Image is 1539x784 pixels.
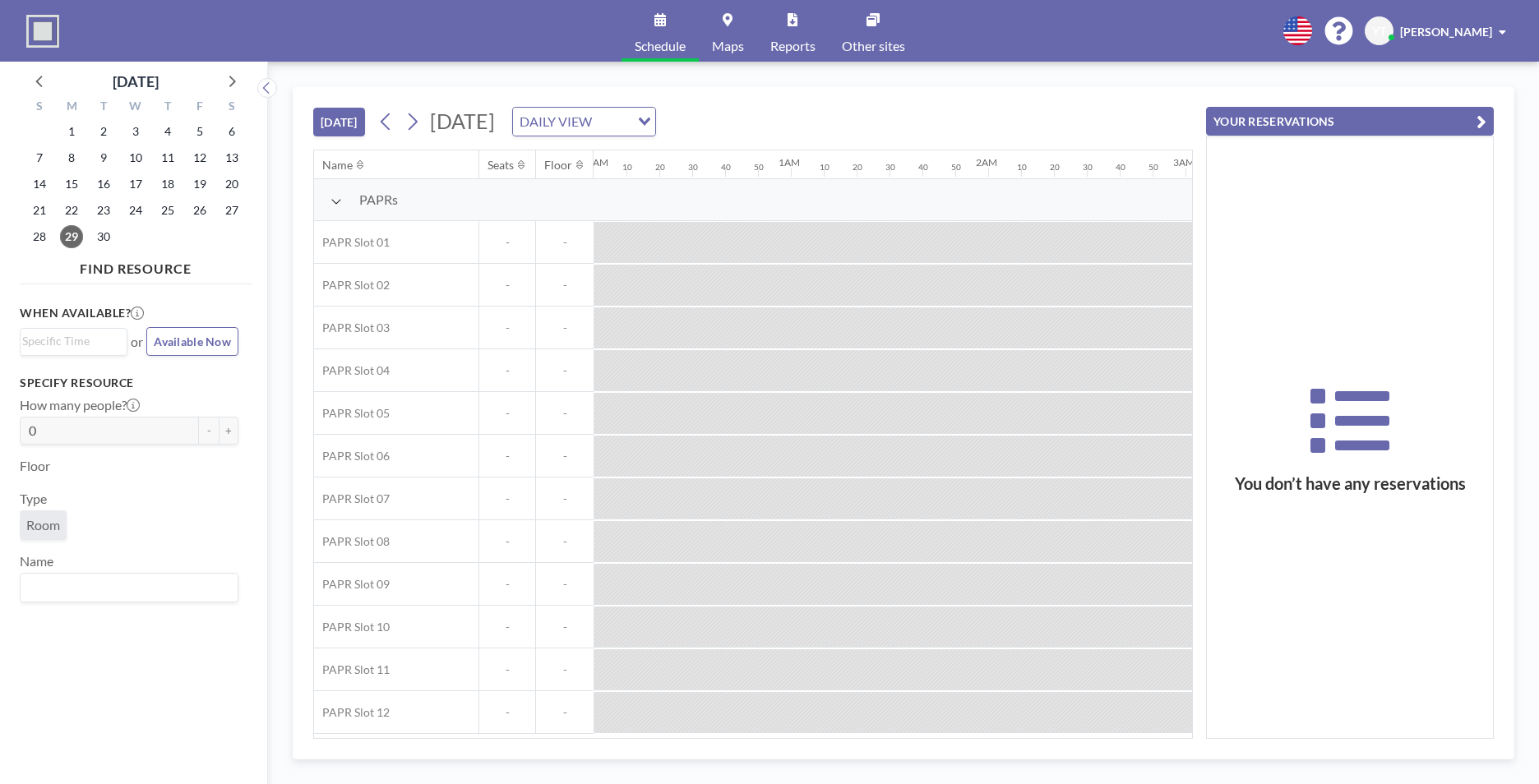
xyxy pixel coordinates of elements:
[314,449,390,463] span: PAPR Slot 06
[853,162,862,173] div: 20
[655,162,665,173] div: 20
[199,417,219,445] button: -
[712,39,744,53] span: Maps
[156,146,179,169] span: Thursday, September 11, 2025
[220,146,243,169] span: Saturday, September 13, 2025
[20,553,53,570] label: Name
[146,327,238,356] button: Available Now
[313,108,365,136] button: [DATE]
[1173,156,1195,168] div: 3AM
[124,146,147,169] span: Wednesday, September 10, 2025
[779,156,800,168] div: 1AM
[188,199,211,222] span: Friday, September 26, 2025
[536,491,594,506] span: -
[322,158,353,173] div: Name
[314,534,390,549] span: PAPR Slot 08
[88,97,120,118] div: T
[1083,162,1093,173] div: 30
[92,199,115,222] span: Tuesday, September 23, 2025
[918,162,928,173] div: 40
[60,146,83,169] span: Monday, September 8, 2025
[536,662,594,677] span: -
[21,574,238,602] div: Search for option
[536,235,594,250] span: -
[770,39,816,53] span: Reports
[479,534,535,549] span: -
[516,111,595,132] span: DAILY VIEW
[24,97,56,118] div: S
[479,363,535,378] span: -
[1400,25,1492,39] span: [PERSON_NAME]
[20,491,47,507] label: Type
[820,162,830,173] div: 10
[536,577,594,592] span: -
[314,235,390,250] span: PAPR Slot 01
[220,173,243,196] span: Saturday, September 20, 2025
[154,334,231,348] span: Available Now
[20,376,238,390] h3: Specify resource
[60,173,83,196] span: Monday, September 15, 2025
[359,191,398,208] span: PAPRs
[188,146,211,169] span: Friday, September 12, 2025
[28,173,51,196] span: Sunday, September 14, 2025
[20,458,50,474] label: Floor
[754,162,764,173] div: 50
[885,162,895,173] div: 30
[314,662,390,677] span: PAPR Slot 11
[1206,107,1494,136] button: YOUR RESERVATIONS
[60,199,83,222] span: Monday, September 22, 2025
[28,225,51,248] span: Sunday, September 28, 2025
[536,705,594,720] span: -
[92,225,115,248] span: Tuesday, September 30, 2025
[60,120,83,143] span: Monday, September 1, 2025
[151,97,183,118] div: T
[131,334,143,350] span: or
[581,156,608,168] div: 12AM
[479,705,535,720] span: -
[188,173,211,196] span: Friday, September 19, 2025
[124,120,147,143] span: Wednesday, September 3, 2025
[22,577,229,598] input: Search for option
[951,162,961,173] div: 50
[183,97,215,118] div: F
[1207,473,1493,494] h3: You don’t have any reservations
[1148,162,1158,173] div: 50
[220,199,243,222] span: Saturday, September 27, 2025
[60,225,83,248] span: Monday, September 29, 2025
[479,406,535,421] span: -
[188,120,211,143] span: Friday, September 5, 2025
[215,97,247,118] div: S
[635,39,686,53] span: Schedule
[314,620,390,634] span: PAPR Slot 10
[92,120,115,143] span: Tuesday, September 2, 2025
[536,534,594,549] span: -
[26,15,59,48] img: organization-logo
[314,321,390,335] span: PAPR Slot 03
[479,662,535,677] span: -
[430,108,495,133] span: [DATE]
[1050,162,1060,173] div: 20
[479,577,535,592] span: -
[124,199,147,222] span: Wednesday, September 24, 2025
[536,278,594,293] span: -
[1017,162,1027,173] div: 10
[536,321,594,335] span: -
[28,199,51,222] span: Sunday, September 21, 2025
[21,329,127,353] div: Search for option
[597,111,628,132] input: Search for option
[536,363,594,378] span: -
[1116,162,1125,173] div: 40
[314,363,390,378] span: PAPR Slot 04
[156,173,179,196] span: Thursday, September 18, 2025
[20,254,252,277] h4: FIND RESOURCE
[1372,24,1386,39] span: YT
[479,278,535,293] span: -
[22,332,118,350] input: Search for option
[156,120,179,143] span: Thursday, September 4, 2025
[314,577,390,592] span: PAPR Slot 09
[28,146,51,169] span: Sunday, September 7, 2025
[513,108,655,136] div: Search for option
[721,162,731,173] div: 40
[26,517,60,533] span: Room
[92,173,115,196] span: Tuesday, September 16, 2025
